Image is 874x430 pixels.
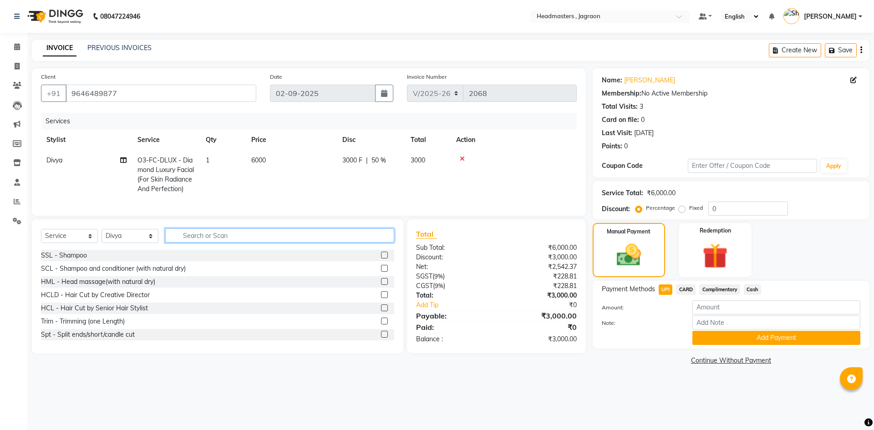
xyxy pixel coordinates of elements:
span: Payment Methods [602,284,655,294]
span: CARD [676,284,696,295]
div: Spt - Split ends/short/candle cut [41,330,135,339]
div: Coupon Code [602,161,688,171]
label: Date [270,73,282,81]
div: Service Total: [602,188,643,198]
div: Total Visits: [602,102,638,111]
th: Stylist [41,130,132,150]
label: Fixed [689,204,703,212]
div: 0 [624,142,628,151]
div: HCLD - Hair Cut by Creative Director [41,290,150,300]
div: ( ) [409,281,496,291]
span: [PERSON_NAME] [804,12,857,21]
a: PREVIOUS INVOICES [87,44,152,52]
div: SCL - Shampoo and conditioner (with natural dry) [41,264,186,273]
div: ₹6,000.00 [496,243,583,253]
span: Total [416,229,437,239]
div: HCL - Hair Cut by Senior Hair Stylist [41,304,148,313]
a: [PERSON_NAME] [624,76,675,85]
label: Invoice Number [407,73,447,81]
label: Note: [595,319,686,327]
div: HML - Head massage(with natural dry) [41,277,155,287]
th: Total [405,130,451,150]
div: ( ) [409,272,496,281]
div: ₹3,000.00 [496,291,583,300]
div: Membership: [602,89,641,98]
div: ₹3,000.00 [496,253,583,262]
input: Add Note [692,315,860,329]
span: Cash [744,284,761,295]
th: Qty [200,130,246,150]
span: 3000 [411,156,425,164]
span: SGST [416,272,432,280]
div: Name: [602,76,622,85]
div: ₹228.81 [496,272,583,281]
b: 08047224946 [100,4,140,29]
div: Net: [409,262,496,272]
div: ₹0 [511,300,583,310]
img: Shivangi Jagraon [783,8,799,24]
a: Continue Without Payment [595,356,868,365]
div: Sub Total: [409,243,496,253]
div: SSL - Shampoo [41,251,87,260]
div: Points: [602,142,622,151]
span: 6000 [251,156,266,164]
span: 3000 F [342,156,362,165]
input: Amount [692,300,860,314]
th: Disc [337,130,405,150]
button: Save [825,43,857,57]
label: Client [41,73,56,81]
div: ₹3,000.00 [496,334,583,344]
div: ₹6,000.00 [647,188,676,198]
span: Divya [46,156,62,164]
button: Apply [821,159,847,173]
button: Create New [769,43,821,57]
span: 50 % [371,156,386,165]
img: logo [23,4,86,29]
th: Price [246,130,337,150]
img: _gift.svg [695,240,736,272]
span: 1 [206,156,209,164]
div: No Active Membership [602,89,860,98]
div: 3 [640,102,643,111]
a: INVOICE [43,40,76,56]
span: 9% [434,273,443,280]
th: Service [132,130,200,150]
div: Discount: [602,204,630,214]
label: Manual Payment [607,228,650,236]
div: ₹3,000.00 [496,310,583,321]
label: Amount: [595,304,686,312]
input: Search or Scan [165,228,394,243]
span: UPI [659,284,673,295]
button: Add Payment [692,331,860,345]
label: Percentage [646,204,675,212]
div: Paid: [409,322,496,333]
div: Last Visit: [602,128,632,138]
div: ₹2,542.37 [496,262,583,272]
div: ₹0 [496,322,583,333]
div: Card on file: [602,115,639,125]
div: Discount: [409,253,496,262]
div: Services [42,113,584,130]
a: Add Tip [409,300,511,310]
button: +91 [41,85,66,102]
div: Payable: [409,310,496,321]
input: Enter Offer / Coupon Code [688,159,817,173]
span: O3-FC-DLUX - Diamond Luxury Facial (For Skin Radiance And Perfection) [137,156,194,193]
div: Total: [409,291,496,300]
img: _cash.svg [609,241,649,269]
label: Redemption [700,227,731,235]
div: Balance : [409,334,496,344]
div: ₹228.81 [496,281,583,291]
input: Search by Name/Mobile/Email/Code [66,85,256,102]
th: Action [451,130,577,150]
div: Trim - Trimming (one Length) [41,317,125,326]
span: Complimentary [699,284,740,295]
span: 9% [435,282,443,289]
span: | [366,156,368,165]
div: 0 [641,115,645,125]
span: CGST [416,282,433,290]
div: [DATE] [634,128,654,138]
